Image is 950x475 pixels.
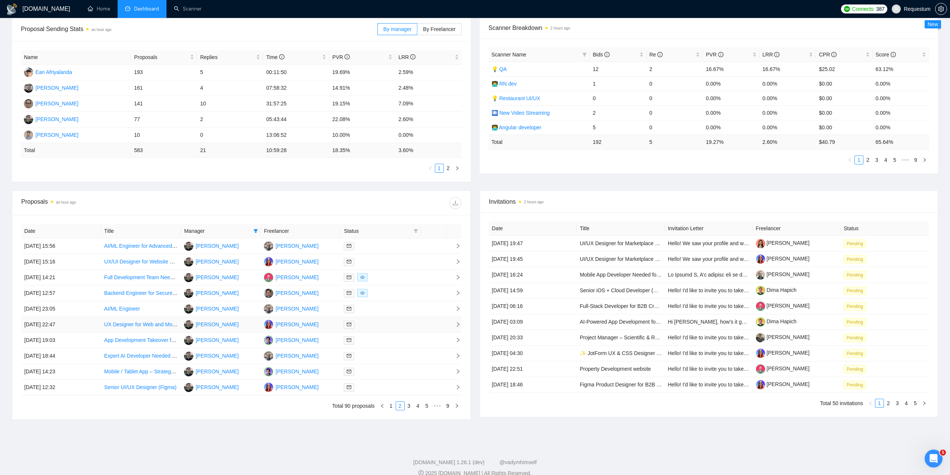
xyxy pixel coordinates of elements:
span: left [868,401,873,405]
a: [PERSON_NAME] [756,271,810,277]
img: c1o0rOVReXCKi1bnQSsgHbaWbvfM_HSxWVsvTMtH2C50utd8VeU_52zlHuo4ie9fkT [756,380,765,389]
div: [PERSON_NAME] [275,336,318,344]
img: AS [184,241,193,251]
span: filter [412,225,420,237]
span: Proposal Sending Stats [21,24,377,34]
a: AS[PERSON_NAME] [184,368,239,374]
img: AS [184,289,193,298]
span: ••• [432,401,443,410]
a: AS[PERSON_NAME] [184,321,239,327]
td: 19.69% [329,65,395,80]
a: Pending [844,334,869,340]
span: filter [414,229,418,233]
div: [PERSON_NAME] [275,273,318,281]
span: PVR [706,52,723,58]
a: IK[PERSON_NAME] [24,100,78,106]
span: filter [581,49,588,60]
a: Pending [844,256,869,262]
a: MP[PERSON_NAME] [264,368,318,374]
td: 0.00% [703,91,760,105]
img: AK [264,289,273,298]
img: MP [264,336,273,345]
span: Pending [844,334,866,342]
span: Connects: [852,5,875,13]
a: 3 [405,402,413,410]
li: 4 [902,399,911,408]
a: UI/UX Designer for Marketplace Platform [580,240,675,246]
a: Mobile / Tablet App – Strategy & Development for Custom Video player Jellyfin-Compatible Client [104,368,328,374]
span: CPR [819,52,837,58]
div: [PERSON_NAME] [275,289,318,297]
span: user [894,6,899,12]
div: [PERSON_NAME] [35,115,78,123]
th: Replies [197,50,263,65]
li: 9 [443,401,452,410]
li: 5 [890,155,899,164]
li: Next Page [920,399,929,408]
a: 1 [387,402,395,410]
a: IP[PERSON_NAME] [264,384,318,390]
span: mail [347,259,351,264]
button: right [453,164,462,173]
img: DB [264,273,273,282]
td: 0.00% [873,76,929,91]
td: $25.02 [816,62,873,76]
img: BK [24,130,33,140]
span: Scanner Breakdown [489,23,929,33]
a: 🛄 New Video Streaming [492,110,550,116]
span: By Freelancer [423,26,455,32]
span: mail [347,244,351,248]
td: 00:11:50 [263,65,329,80]
span: info-circle [604,52,610,57]
div: [PERSON_NAME] [196,336,239,344]
img: c1HaziVVVbnu0c2NasnjezSb6LXOIoutgjUNJZcFsvBUdEjYzUEv1Nryfg08A2i7jD [756,239,765,248]
td: 2.59% [395,65,461,80]
td: 0.00% [873,91,929,105]
span: filter [252,225,259,237]
div: [PERSON_NAME] [196,367,239,376]
a: [PERSON_NAME] [756,381,810,387]
button: right [452,401,461,410]
div: [PERSON_NAME] [275,352,318,360]
a: AS[PERSON_NAME] [184,305,239,311]
td: 161 [131,80,197,96]
a: Pending [844,303,869,309]
img: AS [184,304,193,314]
span: 387 [876,5,884,13]
a: 1 [875,399,884,407]
span: Pending [844,255,866,263]
span: info-circle [831,52,837,57]
li: 5 [423,401,432,410]
img: c1eXUdwHc_WaOcbpPFtMJupqop6zdMumv1o7qBBEoYRQ7Y2b-PMuosOa1Pnj0gGm9V [756,364,765,374]
li: 1 [875,399,884,408]
img: PG [264,241,273,251]
img: AS [184,351,193,361]
a: MP[PERSON_NAME] [264,337,318,343]
a: UX/UI Designer for Website Re-Design [104,259,194,265]
span: Pending [844,287,866,295]
li: 3 [405,401,414,410]
span: left [848,158,852,162]
a: UI/UX Designer for Marketplace Platform [580,256,675,262]
a: Pending [844,382,869,388]
span: right [455,166,460,170]
a: PG[PERSON_NAME] [264,243,318,249]
td: 7.09% [395,96,461,112]
a: [PERSON_NAME] [756,350,810,356]
a: [DOMAIN_NAME] 1.26.1 (dev) [413,459,485,465]
li: Next Page [920,155,929,164]
a: 1 [855,156,863,164]
span: info-circle [279,54,284,59]
span: mail [347,369,351,374]
img: IP [264,257,273,266]
a: AS[PERSON_NAME] [184,384,239,390]
td: 10 [197,96,263,112]
div: [PERSON_NAME] [196,257,239,266]
a: 9 [444,402,452,410]
div: [PERSON_NAME] [196,273,239,281]
span: info-circle [718,52,723,57]
span: left [428,166,433,170]
a: EAEan Afriyalanda [24,69,72,75]
img: PG [264,304,273,314]
span: Pending [844,381,866,389]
